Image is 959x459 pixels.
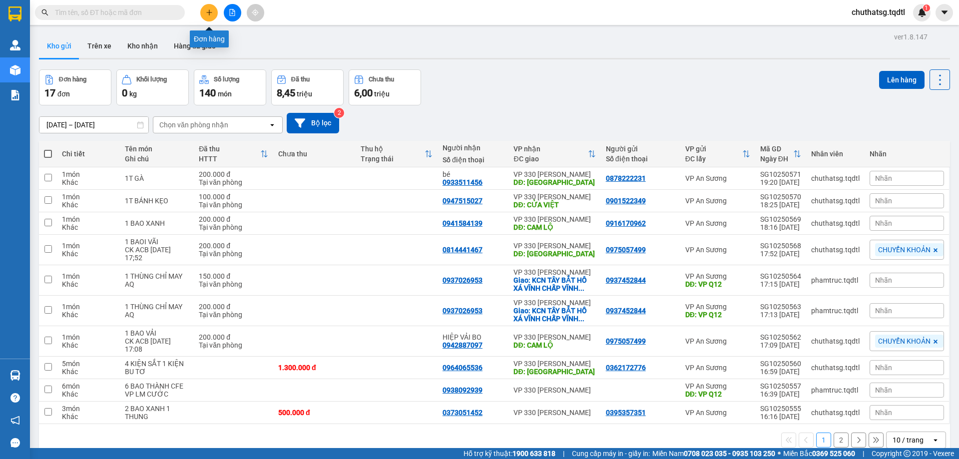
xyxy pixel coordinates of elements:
div: Khác [62,250,115,258]
div: SG10250570 [760,193,801,201]
span: món [218,90,232,98]
div: 200.000 đ [199,170,268,178]
span: 200.000 [20,56,55,67]
div: 0937026953 [443,307,482,315]
div: VP 330 [PERSON_NAME] [513,299,595,307]
span: ĐÔNG HÀ [93,41,134,52]
div: chuthatsg.tqdtl [811,219,860,227]
div: Đơn hàng [59,76,86,83]
div: 6 BAO THÀNH CFE [125,382,189,390]
button: Hàng đã giao [166,34,224,58]
svg: open [268,121,276,129]
div: Khác [62,178,115,186]
div: HTTT [199,155,260,163]
div: Khác [62,311,115,319]
img: icon-new-feature [918,8,927,17]
div: VP 330 [PERSON_NAME] [513,360,595,368]
div: Số điện thoại [443,156,504,164]
div: VP An Sương [685,246,750,254]
div: 1 BAOI VÃI [125,238,189,246]
img: warehouse-icon [10,370,20,381]
div: 4 KIỆN SẮT 1 KIỆN BU TƠ [125,360,189,376]
div: 1 món [62,215,115,223]
span: 6,00 [354,87,373,99]
div: Tại văn phòng [199,201,268,209]
div: 18:16 [DATE] [760,223,801,231]
div: Người nhận [443,144,504,152]
div: 0937026953 [443,276,482,284]
span: file-add [229,9,236,16]
button: plus [200,4,218,21]
div: DĐ: ĐÔNG HÀ [513,368,595,376]
button: Đã thu8,45 triệu [271,69,344,105]
span: caret-down [940,8,949,17]
span: 0933511456 [75,29,130,40]
span: Hỗ trợ kỹ thuật: [464,448,555,459]
div: Đã thu [199,145,260,153]
div: DĐ: VP Q12 [685,311,750,319]
div: Tên món [125,145,189,153]
div: SG10250562 [760,333,801,341]
div: 17:15 [DATE] [760,280,801,288]
div: 0975057499 [606,337,646,345]
div: 1 món [62,242,115,250]
sup: 1 [923,4,930,11]
div: VP An Sương [685,303,750,311]
p: Gửi: [4,6,73,28]
div: Số điện thoại [606,155,675,163]
th: Toggle SortBy [194,141,273,167]
span: triệu [374,90,390,98]
button: Khối lượng0kg [116,69,189,105]
div: 0937452844 [606,307,646,315]
div: VP nhận [513,145,587,153]
span: VP 330 [PERSON_NAME] [75,5,146,27]
div: SG10250557 [760,382,801,390]
div: chuthatsg.tqdtl [811,197,860,205]
div: 10 / trang [893,435,924,445]
div: 3 món [62,405,115,413]
span: 8,45 [277,87,295,99]
div: HIỆP VẢI BO [443,333,504,341]
div: Tại văn phòng [199,311,268,319]
div: SG10250569 [760,215,801,223]
span: CR: [3,56,17,67]
div: 16:16 [DATE] [760,413,801,421]
div: 0947515027 [443,197,482,205]
span: aim [252,9,259,16]
button: Đơn hàng17đơn [39,69,111,105]
div: VP 330 [PERSON_NAME] [513,333,595,341]
span: Nhãn [875,197,892,205]
button: file-add [224,4,241,21]
div: Đơn hàng [190,30,229,47]
span: 0 [122,87,127,99]
div: Ngày ĐH [760,155,793,163]
div: Chưa thu [278,150,350,158]
span: notification [10,416,20,425]
div: 1.300.000 đ [278,364,350,372]
button: Chưa thu6,00 triệu [349,69,421,105]
span: Cung cấp máy in - giấy in: [572,448,650,459]
span: search [41,9,48,16]
div: 1 món [62,272,115,280]
div: 0878222231 [606,174,646,182]
div: DĐ: CỬA VIỆT [513,201,595,209]
div: VP 330 [PERSON_NAME] [513,193,595,201]
div: chuthatsg.tqdtl [811,364,860,372]
div: DĐ: ĐÔNG HÀ [513,178,595,186]
div: VP An Sương [685,382,750,390]
div: Khác [62,413,115,421]
span: Miền Bắc [783,448,855,459]
div: Nhãn [870,150,944,158]
div: VP An Sương [685,364,750,372]
div: Khác [62,390,115,398]
span: | [863,448,864,459]
div: 2 BAO XANH 1 THUNG [125,405,189,421]
div: 0942887097 [443,341,482,349]
div: 17:13 [DATE] [760,311,801,319]
div: 0937452844 [606,276,646,284]
div: 19:20 [DATE] [760,178,801,186]
span: copyright [904,450,911,457]
div: VP gửi [685,145,742,153]
div: 0975057499 [606,246,646,254]
span: Nhãn [875,364,892,372]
